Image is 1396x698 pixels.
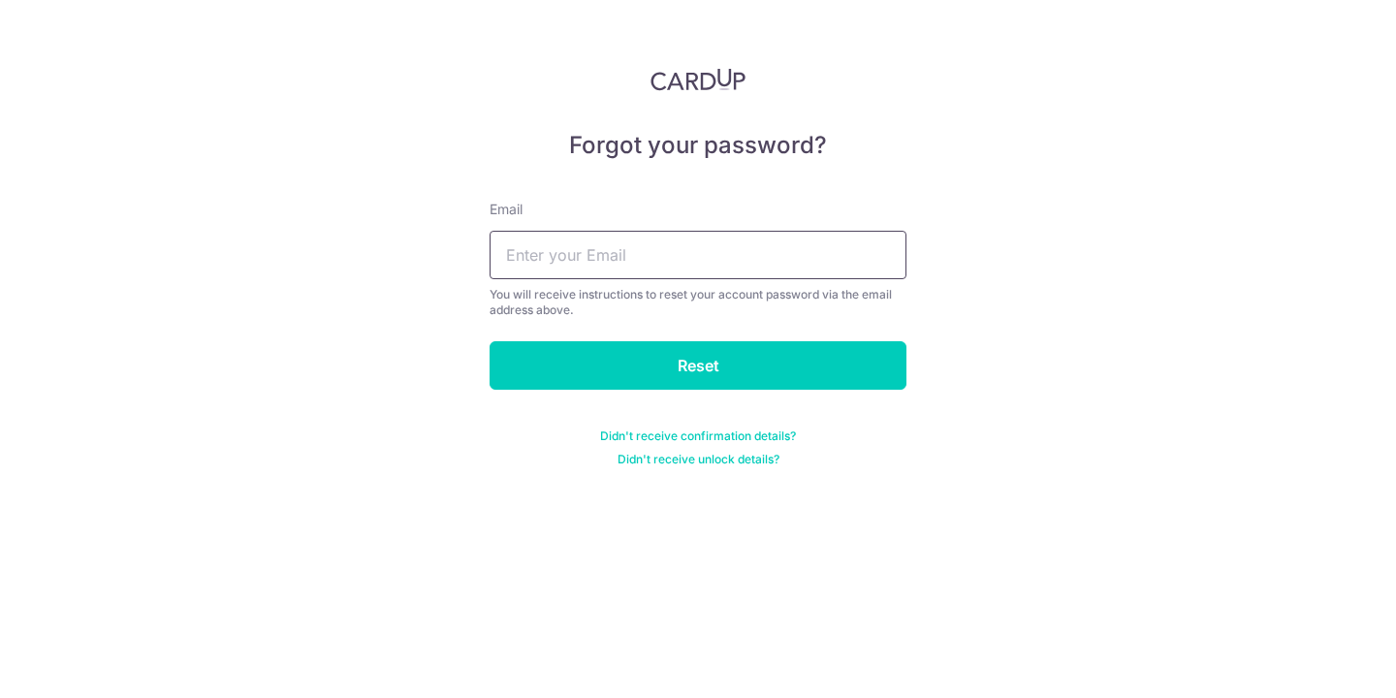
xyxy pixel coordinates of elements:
label: Email [490,200,523,219]
h5: Forgot your password? [490,130,906,161]
a: Didn't receive confirmation details? [600,428,796,444]
div: You will receive instructions to reset your account password via the email address above. [490,287,906,318]
img: CardUp Logo [650,68,746,91]
input: Reset [490,341,906,390]
a: Didn't receive unlock details? [618,452,779,467]
input: Enter your Email [490,231,906,279]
